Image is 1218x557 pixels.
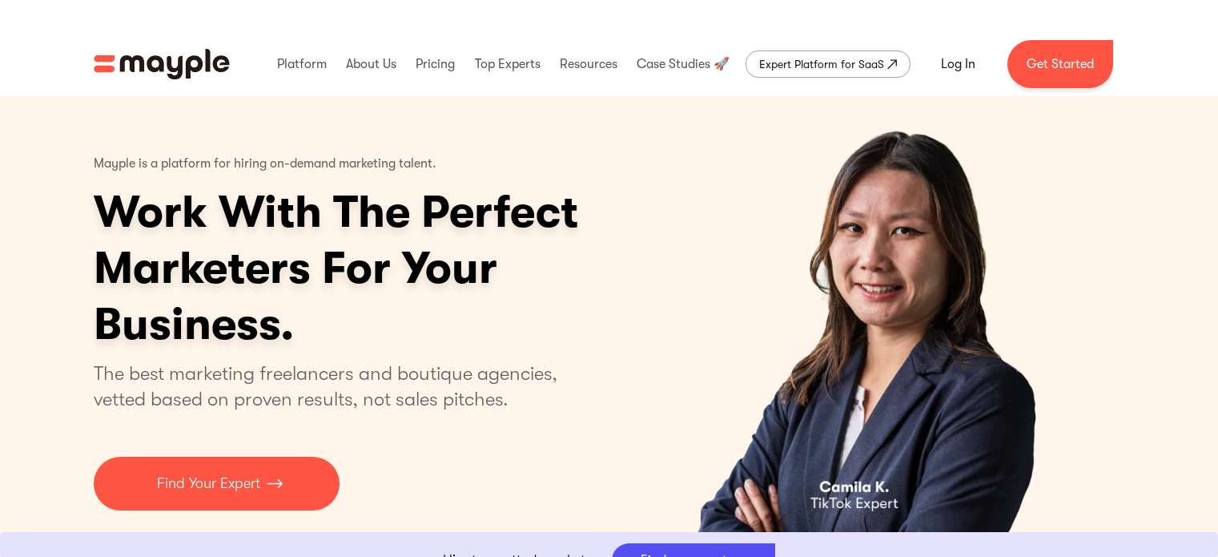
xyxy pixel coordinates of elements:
div: Expert Platform for SaaS [759,54,884,74]
p: Mayple is a platform for hiring on-demand marketing talent. [94,144,436,184]
a: home [94,49,230,79]
img: Mayple logo [94,49,230,79]
div: About Us [342,38,400,90]
p: The best marketing freelancers and boutique agencies, vetted based on proven results, not sales p... [94,361,577,412]
a: Find Your Expert [94,457,340,511]
a: Log In [922,45,995,83]
div: Pricing [412,38,459,90]
div: 2 of 4 [625,96,1125,543]
p: Find Your Expert [157,473,260,494]
a: Expert Platform for SaaS [746,50,910,78]
a: Get Started [1007,40,1113,88]
h1: Work With The Perfect Marketers For Your Business. [94,184,702,353]
div: Resources [556,38,621,90]
div: carousel [625,96,1125,543]
div: Top Experts [471,38,545,90]
div: Platform [273,38,331,90]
